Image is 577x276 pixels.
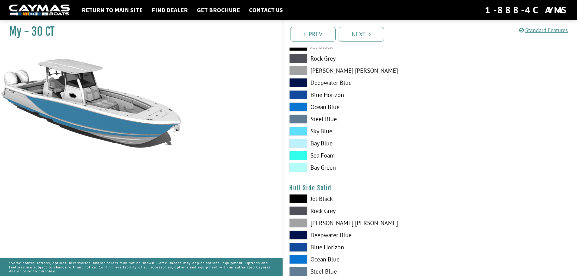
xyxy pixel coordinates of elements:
[289,54,424,63] label: Rock Grey
[289,90,424,99] label: Blue Horizon
[289,115,424,124] label: Steel Blue
[289,139,424,148] label: Bay Blue
[289,163,424,172] label: Bay Green
[290,27,336,42] a: Prev
[289,267,424,276] label: Steel Blue
[9,258,274,276] p: *Some configurations, options, accessories, and/or colors may not be shown. Some images may depic...
[519,27,568,34] a: Standard Features
[289,66,424,75] label: [PERSON_NAME] [PERSON_NAME]
[194,6,243,14] a: Get Brochure
[9,25,267,38] h1: My - 30 CT
[289,127,424,136] label: Sky Blue
[289,231,424,240] label: Deepwater Blue
[289,218,424,228] label: [PERSON_NAME] [PERSON_NAME]
[149,6,191,14] a: Find Dealer
[289,243,424,252] label: Blue Horizon
[289,206,424,215] label: Rock Grey
[339,27,384,42] a: Next
[289,194,424,203] label: Jet Black
[289,78,424,87] label: Deepwater Blue
[9,5,70,16] img: white-logo-c9c8dbefe5ff5ceceb0f0178aa75bf4bb51f6bca0971e226c86eb53dfe498488.png
[289,102,424,111] label: Ocean Blue
[79,6,146,14] a: Return to main site
[485,3,568,17] div: 1-888-4CAYMAS
[289,184,571,192] h4: Hull Side Solid
[246,6,286,14] a: Contact Us
[289,255,424,264] label: Ocean Blue
[289,151,424,160] label: Sea Foam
